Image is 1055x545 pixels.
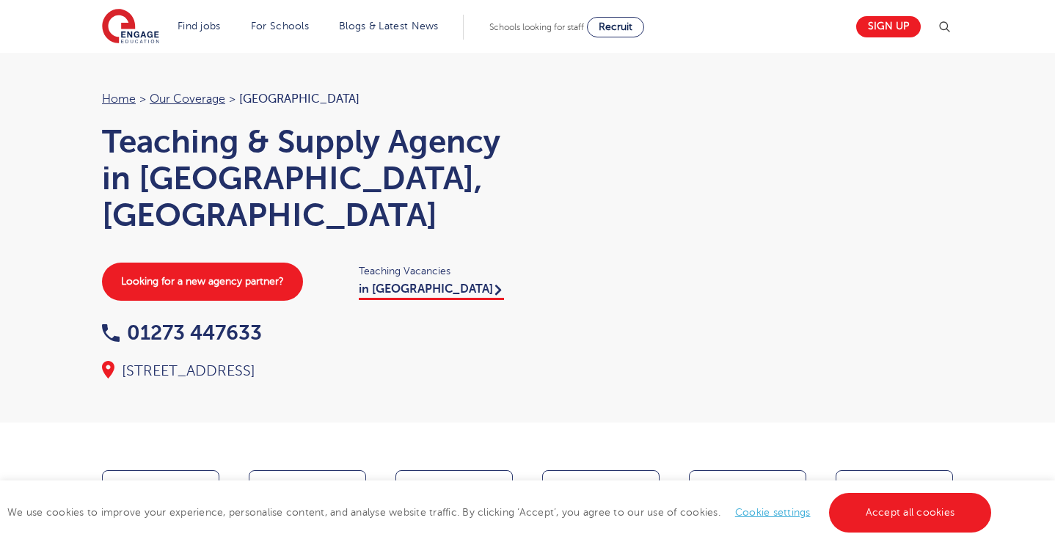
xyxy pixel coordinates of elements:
[359,263,513,279] span: Teaching Vacancies
[229,92,236,106] span: >
[102,263,303,301] a: Looking for a new agency partner?
[102,92,136,106] a: Home
[339,21,439,32] a: Blogs & Latest News
[150,92,225,106] a: Our coverage
[251,21,309,32] a: For Schools
[359,282,504,300] a: in [GEOGRAPHIC_DATA]
[178,21,221,32] a: Find jobs
[102,361,513,381] div: [STREET_ADDRESS]
[735,507,811,518] a: Cookie settings
[489,22,584,32] span: Schools looking for staff
[599,21,632,32] span: Recruit
[102,123,513,233] h1: Teaching & Supply Agency in [GEOGRAPHIC_DATA], [GEOGRAPHIC_DATA]
[239,92,359,106] span: [GEOGRAPHIC_DATA]
[102,9,159,45] img: Engage Education
[587,17,644,37] a: Recruit
[829,493,992,533] a: Accept all cookies
[102,89,513,109] nav: breadcrumb
[102,321,262,344] a: 01273 447633
[139,92,146,106] span: >
[856,16,921,37] a: Sign up
[7,507,995,518] span: We use cookies to improve your experience, personalise content, and analyse website traffic. By c...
